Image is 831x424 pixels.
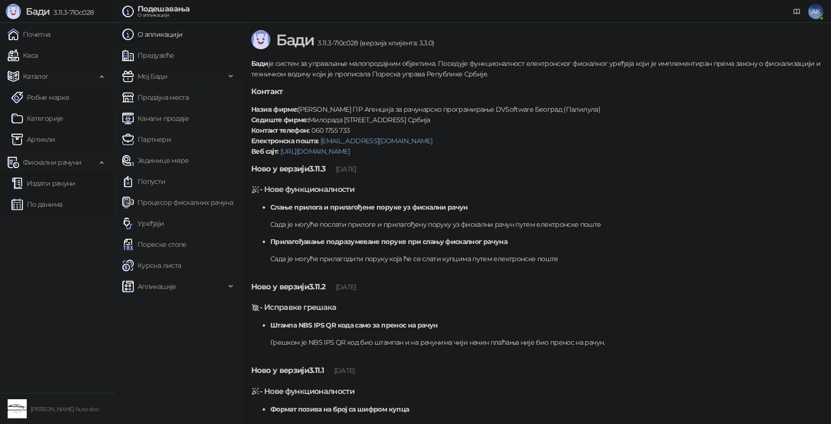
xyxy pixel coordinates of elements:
[122,25,182,44] a: О апликацији
[11,109,64,128] a: Категорије
[808,4,823,19] span: AK
[122,109,189,128] a: Канали продаје
[251,147,278,156] strong: Веб сајт:
[270,219,823,230] p: Сада је могуће послати прилоге и прилагођену поруку уз фискални рачун путем електронске поште
[6,4,21,19] img: Logo
[251,281,823,293] h5: Ново у верзији 3.11.2
[11,134,23,145] img: Artikli
[138,13,190,18] div: О апликацији
[138,277,176,296] span: Апликације
[270,203,468,212] strong: Слање прилога и прилагођене поруке уз фискални рачун
[251,105,298,114] strong: Назив фирме:
[8,25,51,44] a: Почетна
[122,172,166,191] a: Попусти
[122,193,233,212] a: Процесор фискалних рачуна
[251,104,823,157] p: [PERSON_NAME] ПР Агенција за рачунарско програмирање DVSoftware Београд (Палилула) Милорада [STRE...
[122,235,187,254] a: Пореске стопе
[251,302,823,313] h5: - Исправке грешака
[122,46,174,65] a: Предузеће
[8,399,27,418] img: 64x64-companyLogo-656abe8e-fc8b-482c-b8ca-49f9280bafb6.png
[138,67,167,86] span: Мој Бади
[251,137,319,145] strong: Електронска пошта:
[251,386,823,397] h5: - Нове функционалности
[251,58,823,79] p: је систем за управљање малопродајним објектима. Поседује функционалност електронског фискалног ур...
[270,337,823,348] p: Грешком је NBS IPS QR код био штампан и на рачунима чији начин плаћања није био пренос на рачун.
[11,195,62,214] a: По данима
[8,46,38,65] a: Каса
[11,130,55,149] a: ArtikliАртикли
[270,405,409,413] strong: Формат позива на број са шифром купца
[122,214,164,233] a: Уређаји
[276,31,314,49] span: Бади
[251,116,309,124] strong: Седиште фирме:
[31,406,98,413] small: [PERSON_NAME] Auto doo
[23,153,81,172] span: Фискални рачуни
[789,4,804,19] a: Документација
[122,88,189,107] a: Продајна места
[251,184,823,195] h5: - Нове функционалности
[50,8,94,17] span: 3.11.3-710c028
[23,67,49,86] span: Каталог
[138,5,190,13] div: Подешавања
[314,39,434,47] span: 3.11.3-710c028 (верзија клијента: 3.3.0)
[26,6,50,17] span: Бади
[251,126,310,135] strong: Контакт телефон:
[270,254,823,264] p: Сада је могуће прилагодити поруку која ће се слати купцима путем електронске поште
[11,174,75,193] a: Издати рачуни
[251,59,268,68] strong: Бади
[334,366,355,375] span: [DATE]
[122,256,181,275] a: Курсна листа
[251,163,823,175] h5: Ново у верзији 3.11.3
[320,137,432,145] a: [EMAIL_ADDRESS][DOMAIN_NAME]
[11,88,69,107] a: Робне марке
[280,147,350,156] a: [URL][DOMAIN_NAME]
[251,365,823,376] h5: Ново у верзији 3.11.1
[251,30,270,49] img: Logo
[251,86,823,97] h5: Контакт
[122,151,189,170] a: Јединице мере
[270,321,438,329] strong: Штампа NBS IPS QR кода само за пренос на рачун
[336,283,356,291] span: [DATE]
[336,165,356,173] span: [DATE]
[122,130,171,149] a: Партнери
[270,237,507,246] strong: Прилагођавање подразумеване поруке при слању фискалног рачуна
